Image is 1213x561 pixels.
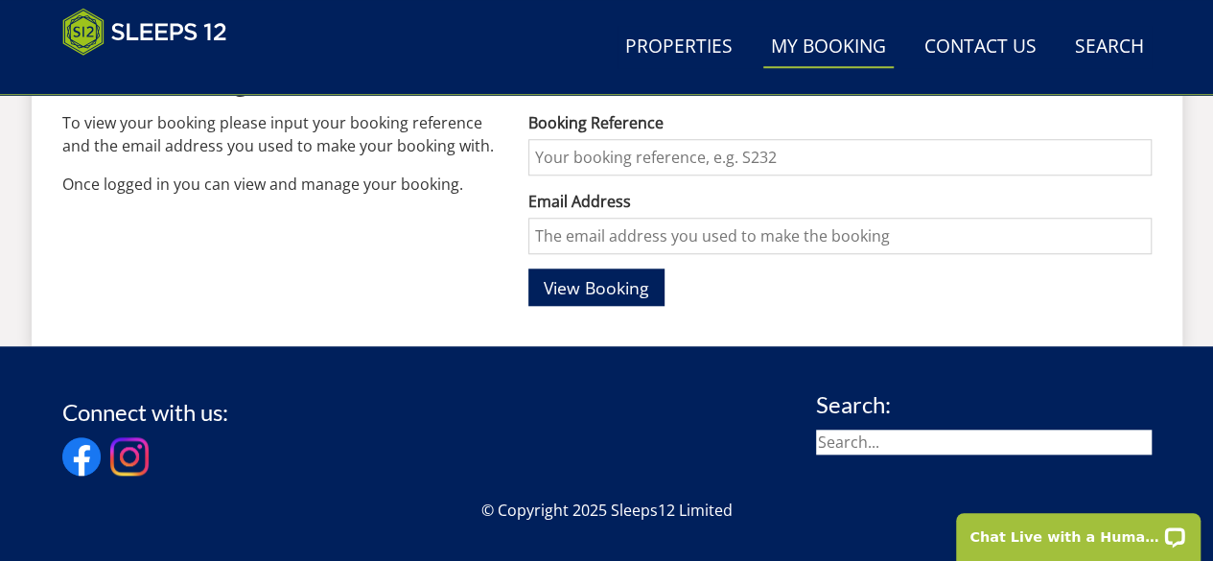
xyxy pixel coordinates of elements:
[816,430,1152,455] input: Search...
[110,437,149,476] img: Instagram
[544,276,649,299] span: View Booking
[917,26,1044,69] a: Contact Us
[528,269,665,306] button: View Booking
[528,111,1151,134] label: Booking Reference
[62,62,1152,96] h1: View Booking
[62,400,228,425] h3: Connect with us:
[528,190,1151,213] label: Email Address
[528,139,1151,175] input: Your booking reference, e.g. S232
[944,501,1213,561] iframe: LiveChat chat widget
[62,111,499,157] p: To view your booking please input your booking reference and the email address you used to make y...
[528,218,1151,254] input: The email address you used to make the booking
[618,26,740,69] a: Properties
[53,67,254,83] iframe: Customer reviews powered by Trustpilot
[816,392,1152,417] h3: Search:
[62,437,101,476] img: Facebook
[62,173,499,196] p: Once logged in you can view and manage your booking.
[1067,26,1152,69] a: Search
[763,26,894,69] a: My Booking
[62,499,1152,522] p: © Copyright 2025 Sleeps12 Limited
[62,8,227,56] img: Sleeps 12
